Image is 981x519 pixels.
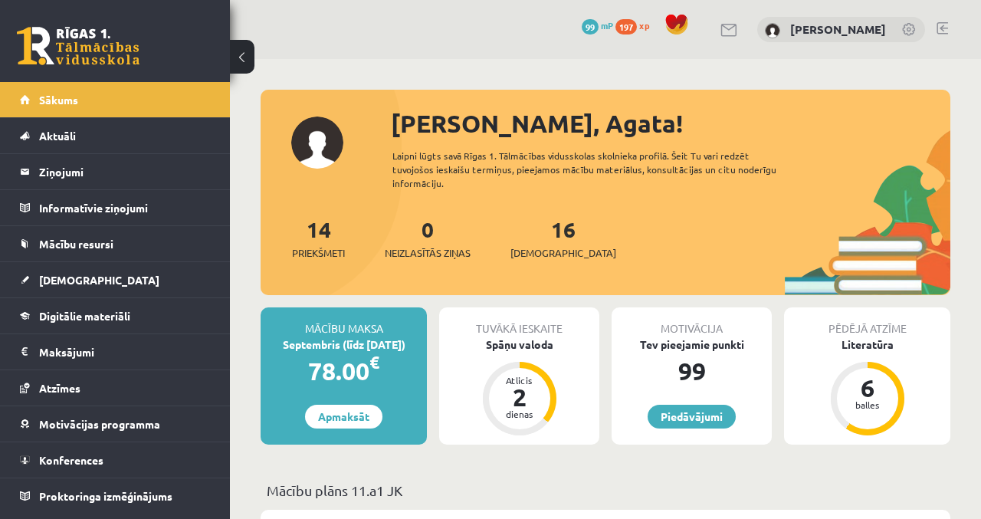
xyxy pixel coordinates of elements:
[439,307,599,337] div: Tuvākā ieskaite
[439,337,599,438] a: Spāņu valoda Atlicis 2 dienas
[20,154,211,189] a: Ziņojumi
[20,370,211,406] a: Atzīmes
[784,337,950,438] a: Literatūra 6 balles
[20,406,211,442] a: Motivācijas programma
[784,307,950,337] div: Pēdējā atzīme
[497,376,543,385] div: Atlicis
[305,405,382,429] a: Apmaksāt
[385,215,471,261] a: 0Neizlasītās ziņas
[601,19,613,31] span: mP
[790,21,886,37] a: [PERSON_NAME]
[20,226,211,261] a: Mācību resursi
[39,190,211,225] legend: Informatīvie ziņojumi
[261,337,427,353] div: Septembris (līdz [DATE])
[17,27,139,65] a: Rīgas 1. Tālmācības vidusskola
[845,376,891,400] div: 6
[39,273,159,287] span: [DEMOGRAPHIC_DATA]
[292,215,345,261] a: 14Priekšmeti
[39,334,211,370] legend: Maksājumi
[510,245,616,261] span: [DEMOGRAPHIC_DATA]
[39,453,103,467] span: Konferences
[39,381,80,395] span: Atzīmes
[845,400,891,409] div: balles
[369,351,379,373] span: €
[39,129,76,143] span: Aktuāli
[391,105,950,142] div: [PERSON_NAME], Agata!
[261,307,427,337] div: Mācību maksa
[765,23,780,38] img: Agata Kapisterņicka
[20,82,211,117] a: Sākums
[20,262,211,297] a: [DEMOGRAPHIC_DATA]
[39,309,130,323] span: Digitālie materiāli
[497,385,543,409] div: 2
[20,478,211,514] a: Proktoringa izmēģinājums
[385,245,471,261] span: Neizlasītās ziņas
[615,19,657,31] a: 197 xp
[648,405,736,429] a: Piedāvājumi
[582,19,599,34] span: 99
[612,307,772,337] div: Motivācija
[612,337,772,353] div: Tev pieejamie punkti
[39,489,172,503] span: Proktoringa izmēģinājums
[39,93,78,107] span: Sākums
[639,19,649,31] span: xp
[582,19,613,31] a: 99 mP
[510,215,616,261] a: 16[DEMOGRAPHIC_DATA]
[497,409,543,419] div: dienas
[20,298,211,333] a: Digitālie materiāli
[615,19,637,34] span: 197
[20,334,211,370] a: Maksājumi
[267,480,944,501] p: Mācību plāns 11.a1 JK
[39,237,113,251] span: Mācību resursi
[392,149,806,190] div: Laipni lūgts savā Rīgas 1. Tālmācības vidusskolas skolnieka profilā. Šeit Tu vari redzēt tuvojošo...
[20,442,211,478] a: Konferences
[20,190,211,225] a: Informatīvie ziņojumi
[39,154,211,189] legend: Ziņojumi
[439,337,599,353] div: Spāņu valoda
[39,417,160,431] span: Motivācijas programma
[612,353,772,389] div: 99
[261,353,427,389] div: 78.00
[20,118,211,153] a: Aktuāli
[784,337,950,353] div: Literatūra
[292,245,345,261] span: Priekšmeti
